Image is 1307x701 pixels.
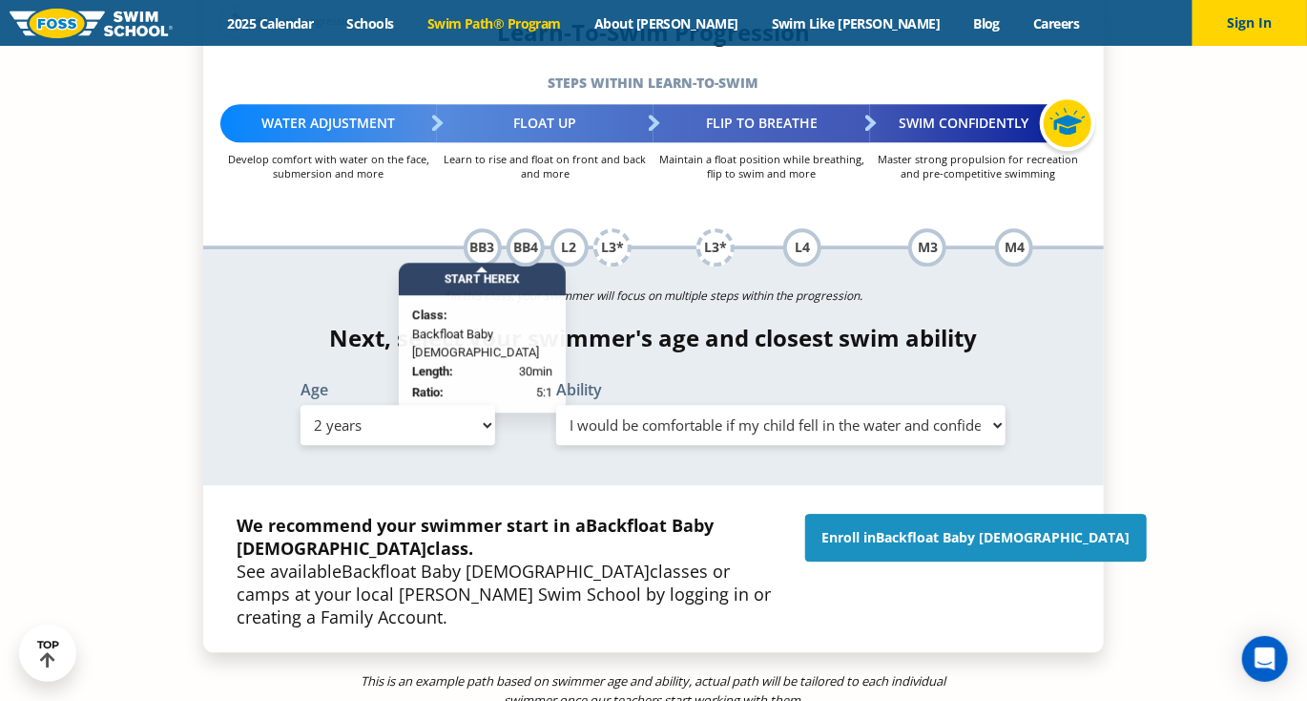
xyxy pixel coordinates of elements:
[37,639,59,669] div: TOP
[507,228,545,266] div: BB4
[512,272,520,286] span: X
[876,528,1131,546] span: Backfloat Baby [DEMOGRAPHIC_DATA]
[203,325,1104,351] h4: Next, select your swimmer's age and closest swim ability
[412,308,447,322] strong: Class:
[220,152,437,181] p: Develop comfort with water on the face, submersion and more
[220,104,437,142] div: Water Adjustment
[464,228,502,266] div: BB3
[556,382,1006,397] label: Ability
[399,263,566,295] div: Start Here
[1242,636,1288,682] div: Open Intercom Messenger
[870,104,1087,142] div: Swim Confidently
[410,14,577,32] a: Swim Path® Program
[203,70,1104,96] h5: Steps within Learn-to-Swim
[237,514,714,560] strong: We recommend your swimmer start in a class.
[237,514,786,628] p: See available classes or camps at your local [PERSON_NAME] Swim School by logging in or creating ...
[653,152,870,181] p: Maintain a float position while breathing, flip to swim and more
[211,14,330,32] a: 2025 Calendar
[755,14,957,32] a: Swim Like [PERSON_NAME]
[995,228,1033,266] div: M4
[519,362,552,381] span: 30min
[908,228,946,266] div: M3
[653,104,870,142] div: Flip to Breathe
[578,14,756,32] a: About [PERSON_NAME]
[805,514,1147,562] a: Enroll inBackfloat Baby [DEMOGRAPHIC_DATA]
[330,14,410,32] a: Schools
[783,228,821,266] div: L4
[301,382,495,397] label: Age
[10,9,173,38] img: FOSS Swim School Logo
[870,152,1087,181] p: Master strong propulsion for recreation and pre-competitive swimming
[957,14,1017,32] a: Blog
[412,364,453,378] strong: Length:
[203,283,1104,309] p: *In this class, your swimmer will focus on multiple steps within the progression.
[550,228,589,266] div: L2
[237,514,714,560] span: Backfloat Baby [DEMOGRAPHIC_DATA]
[342,560,650,583] span: Backfloat Baby [DEMOGRAPHIC_DATA]
[437,152,653,181] p: Learn to rise and float on front and back and more
[412,325,552,362] span: Backfloat Baby [DEMOGRAPHIC_DATA]
[1017,14,1096,32] a: Careers
[437,104,653,142] div: Float Up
